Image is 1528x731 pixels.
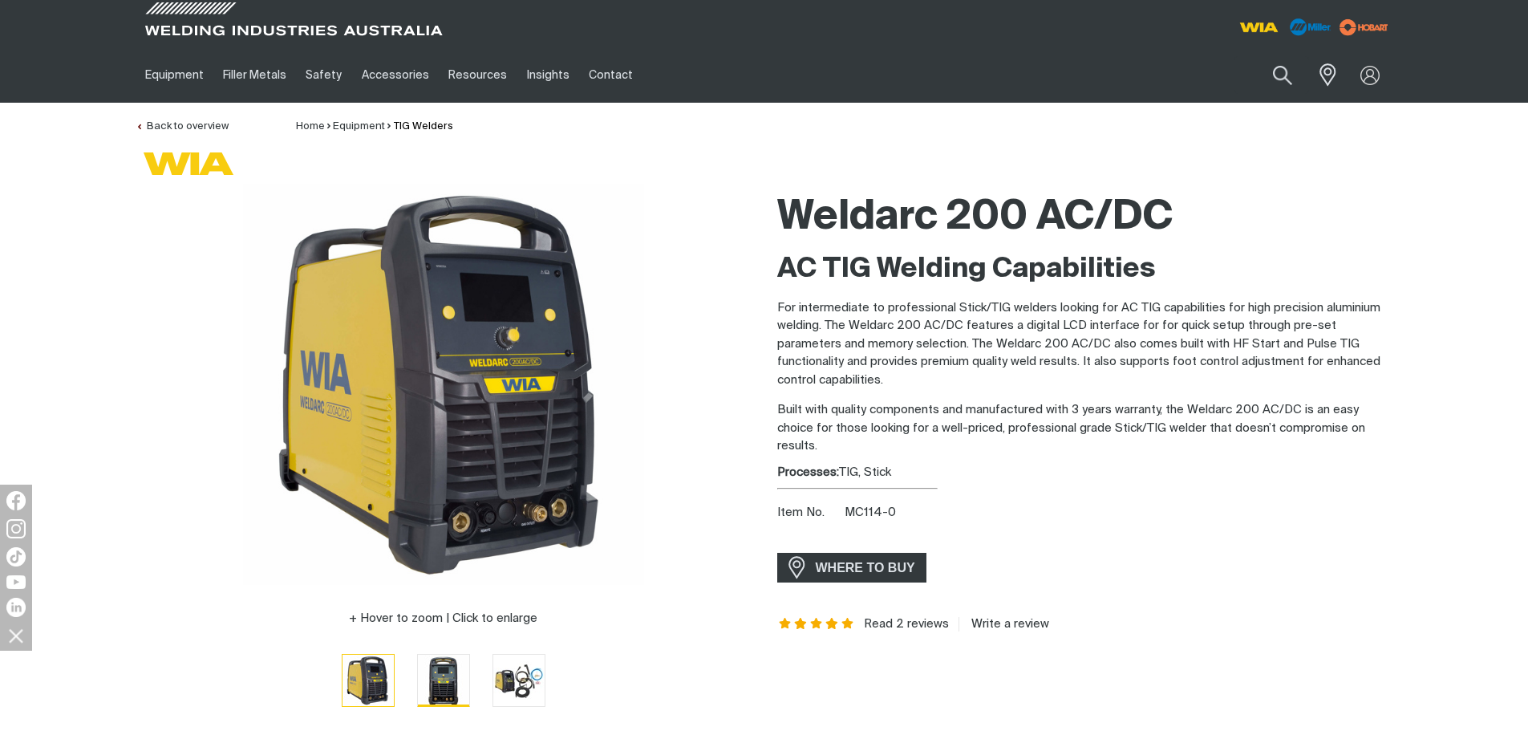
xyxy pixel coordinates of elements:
[6,491,26,510] img: Facebook
[296,47,351,103] a: Safety
[352,47,439,103] a: Accessories
[492,654,545,707] button: Go to slide 3
[296,119,453,135] nav: Breadcrumb
[777,192,1393,244] h1: Weldarc 200 AC/DC
[394,121,453,132] a: TIG Welders
[579,47,642,103] a: Contact
[418,655,469,706] img: Weldarc 200 AC/DC
[805,555,926,581] span: WHERE TO BUY
[6,547,26,567] img: TikTok
[777,504,842,522] span: Item No.
[777,553,927,583] a: WHERE TO BUY
[296,121,325,132] a: Home
[339,609,547,628] button: Hover to zoom | Click to enlarge
[136,47,213,103] a: Equipment
[417,654,470,707] button: Go to slide 2
[1255,56,1310,94] button: Search products
[864,617,949,632] a: Read 2 reviews
[213,47,296,103] a: Filler Metals
[777,464,1393,482] div: TIG, Stick
[777,619,856,630] span: Rating: 5
[1335,15,1393,39] img: miller
[243,184,644,585] img: Weldarc 200 AC/DC
[6,598,26,617] img: LinkedIn
[342,655,394,706] img: Weldarc 200 AC/DC
[777,466,839,478] strong: Processes:
[6,519,26,538] img: Instagram
[959,617,1049,632] a: Write a review
[6,575,26,589] img: YouTube
[777,299,1393,390] p: For intermediate to professional Stick/TIG welders looking for AC TIG capabilities for high preci...
[342,654,395,707] button: Go to slide 1
[136,121,229,132] a: Back to overview
[2,622,30,649] img: hide socials
[439,47,517,103] a: Resources
[777,401,1393,456] p: Built with quality components and manufactured with 3 years warranty, the Weldarc 200 AC/DC is an...
[777,252,1393,287] h2: AC TIG Welding Capabilities
[845,506,896,518] span: MC114-0
[517,47,578,103] a: Insights
[493,655,545,705] img: Weldarc 200 AC/DC
[136,47,1079,103] nav: Main
[1234,56,1309,94] input: Product name or item number...
[333,121,385,132] a: Equipment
